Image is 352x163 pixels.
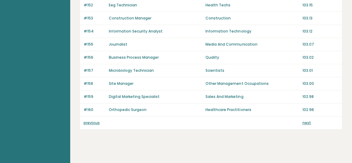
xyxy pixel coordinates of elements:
a: Orthopedic Surgeon [109,107,147,112]
p: #155 [84,42,105,47]
p: 103.12 [302,29,338,34]
a: Microbiology Technician [109,68,154,73]
p: Quality [205,55,299,60]
p: #159 [84,94,105,99]
p: 102.98 [302,94,338,99]
a: Journalist [109,42,127,47]
p: Information Technology [205,29,299,34]
p: 103.00 [302,81,338,86]
a: Business Process Manager [109,55,159,60]
p: 103.07 [302,42,338,47]
p: Sales And Marketing [205,94,299,99]
p: Construction [205,16,299,21]
a: Construction Manager [109,16,151,21]
p: Other Management Occupations [205,81,299,86]
p: #156 [84,55,105,60]
p: Healthcare Practitioners [205,107,299,113]
p: #154 [84,29,105,34]
p: 103.01 [302,68,338,73]
p: 102.96 [302,107,338,113]
p: Health Techs [205,2,299,8]
p: 103.02 [302,55,338,60]
p: #152 [84,2,105,8]
a: previous [84,120,100,125]
p: Scientists [205,68,299,73]
a: Site Manager [109,81,133,86]
p: 103.13 [302,16,338,21]
p: #157 [84,68,105,73]
p: 103.15 [302,2,338,8]
a: next [302,120,311,125]
p: Media And Communication [205,42,299,47]
p: #160 [84,107,105,113]
a: Information Security Analyst [109,29,163,34]
a: Digital Marketing Specialist [109,94,160,99]
p: #158 [84,81,105,86]
p: #153 [84,16,105,21]
a: Eeg Technician [109,2,137,8]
